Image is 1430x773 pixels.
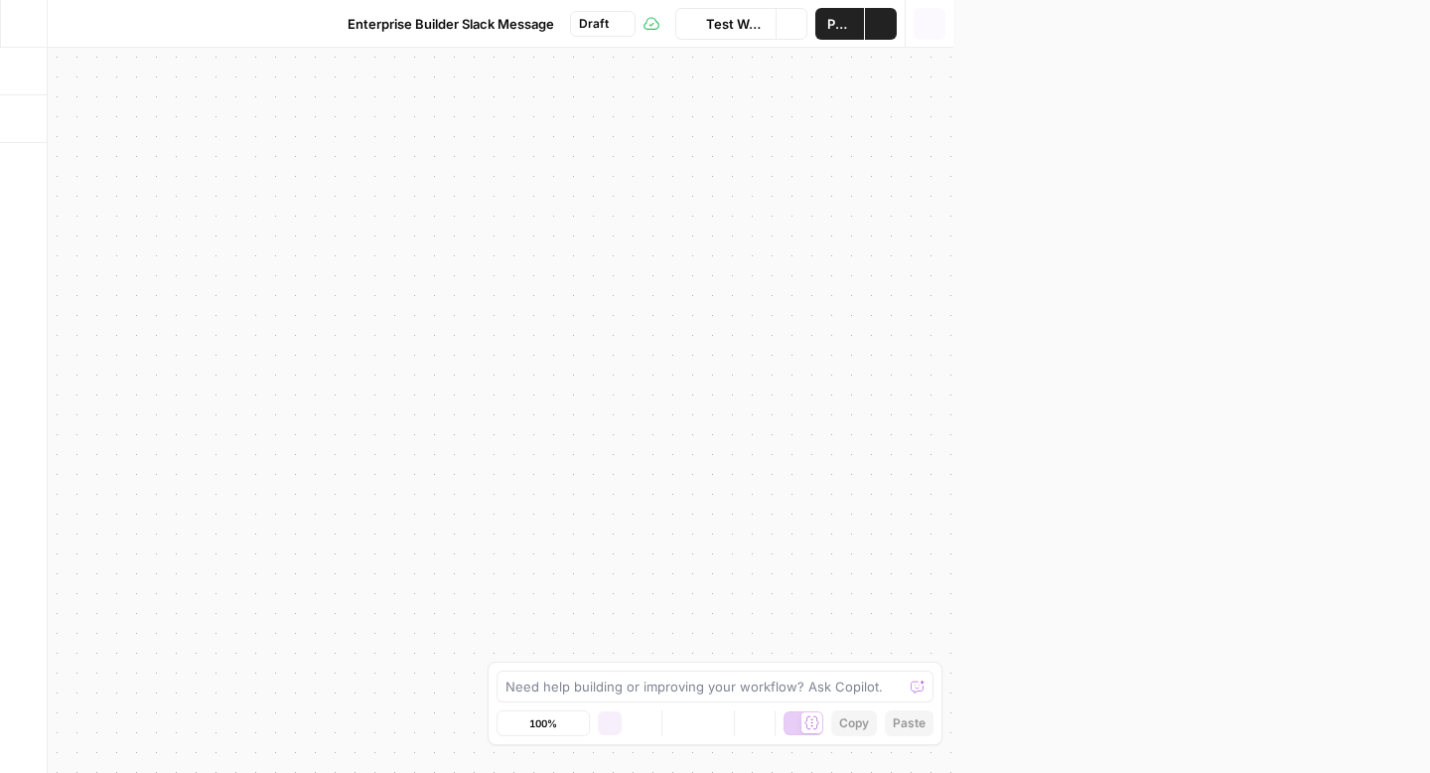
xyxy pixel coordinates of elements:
button: Test Workflow [675,8,776,40]
span: Test Workflow [706,14,764,34]
button: Enterprise Builder Slack Message [318,8,566,40]
span: 100% [529,715,557,731]
button: Paste [885,710,933,736]
button: Copy [831,710,877,736]
span: Paste [893,714,926,732]
span: Draft [579,15,609,33]
button: Publish [815,8,864,40]
span: Enterprise Builder Slack Message [348,14,554,34]
span: Publish [827,14,852,34]
span: Copy [839,714,869,732]
button: Draft [570,11,636,37]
